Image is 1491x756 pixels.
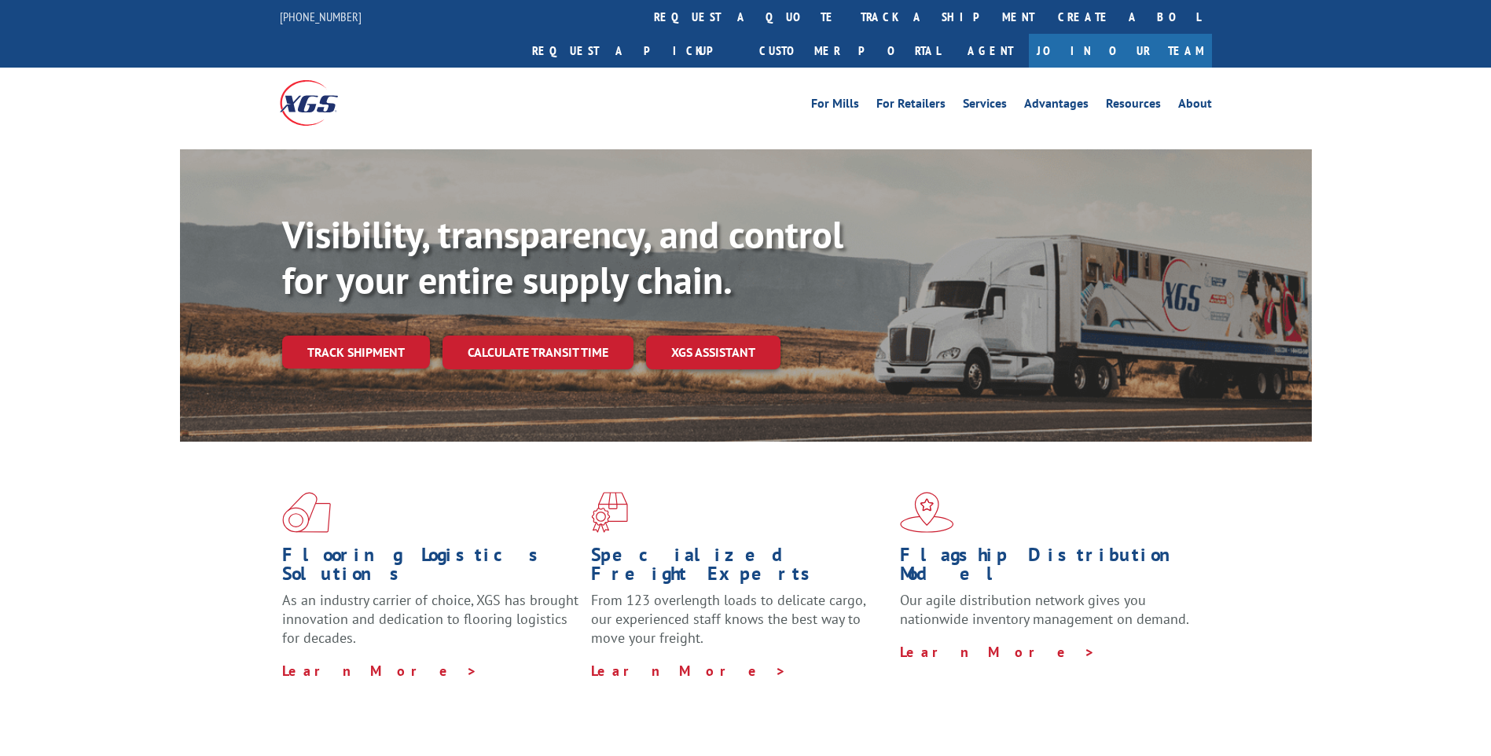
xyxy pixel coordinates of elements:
a: Learn More > [591,662,787,680]
p: From 123 overlength loads to delicate cargo, our experienced staff knows the best way to move you... [591,591,888,661]
a: Agent [952,34,1029,68]
a: Learn More > [900,643,1096,661]
a: Learn More > [282,662,478,680]
a: Request a pickup [520,34,747,68]
h1: Flagship Distribution Model [900,545,1197,591]
h1: Specialized Freight Experts [591,545,888,591]
a: Track shipment [282,336,430,369]
a: Resources [1106,97,1161,115]
a: For Retailers [876,97,946,115]
a: Customer Portal [747,34,952,68]
a: About [1178,97,1212,115]
a: Calculate transit time [443,336,633,369]
a: Join Our Team [1029,34,1212,68]
h1: Flooring Logistics Solutions [282,545,579,591]
img: xgs-icon-focused-on-flooring-red [591,492,628,533]
a: XGS ASSISTANT [646,336,780,369]
a: Services [963,97,1007,115]
a: [PHONE_NUMBER] [280,9,362,24]
a: For Mills [811,97,859,115]
span: Our agile distribution network gives you nationwide inventory management on demand. [900,591,1189,628]
a: Advantages [1024,97,1089,115]
b: Visibility, transparency, and control for your entire supply chain. [282,210,843,304]
img: xgs-icon-total-supply-chain-intelligence-red [282,492,331,533]
img: xgs-icon-flagship-distribution-model-red [900,492,954,533]
span: As an industry carrier of choice, XGS has brought innovation and dedication to flooring logistics... [282,591,578,647]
